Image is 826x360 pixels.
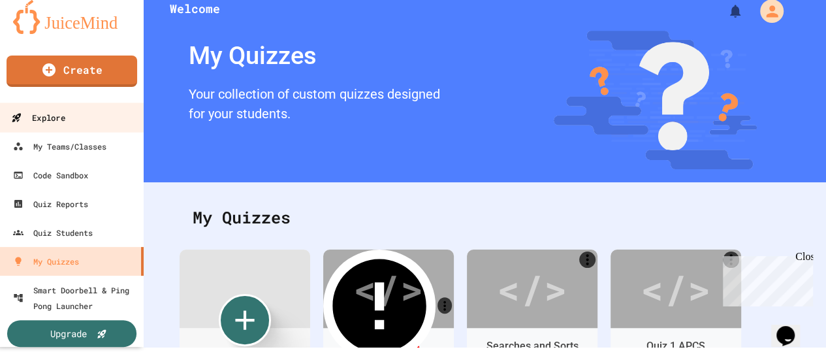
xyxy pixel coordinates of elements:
div: Searches and Sorts [486,338,579,354]
div: </> [497,259,567,318]
div: My Quizzes [13,254,79,269]
div: Code Sandbox [13,167,88,183]
a: More [437,297,452,314]
div: My Teams/Classes [13,139,106,154]
div: Smart Doorbell & Ping Pong Launcher [13,282,138,314]
div: </> [353,259,424,318]
a: Create [7,56,137,87]
div: Upgrade [50,327,87,340]
div: </> [641,259,711,318]
a: More [579,252,596,268]
div: Chat with us now!Close [5,5,90,83]
div: My Quizzes [182,31,447,81]
div: Quiz 1 APCS [646,338,705,354]
div: Quiz Reports [13,196,88,212]
iframe: chat widget [718,251,813,306]
div: My Quizzes [180,192,790,243]
div: Your collection of custom quizzes designed for your students. [182,81,447,130]
div: Quiz Students [13,225,93,240]
div: Create new [219,294,271,346]
img: banner-image-my-quizzes.png [554,31,757,169]
iframe: chat widget [771,308,813,347]
div: Explore [11,110,65,126]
